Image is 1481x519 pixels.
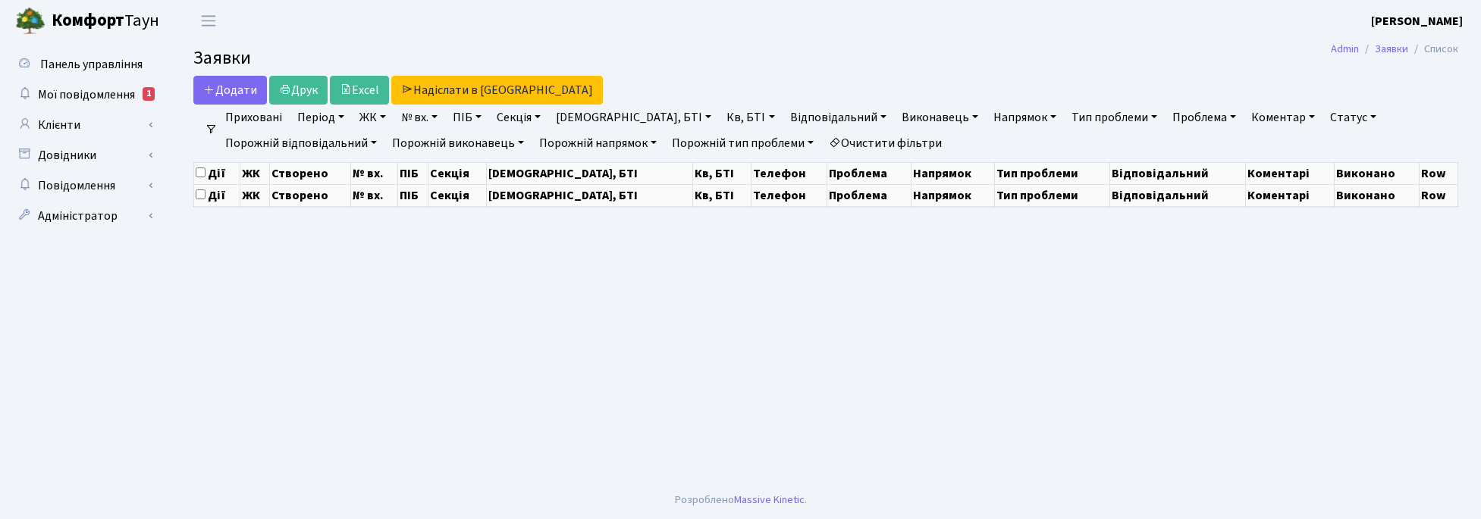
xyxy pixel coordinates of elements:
[194,184,240,206] th: Дії
[203,82,257,98] span: Додати
[911,184,994,206] th: Напрямок
[751,184,827,206] th: Телефон
[1065,105,1163,130] a: Тип проблеми
[40,56,143,73] span: Панель управління
[353,105,392,130] a: ЖК
[1331,41,1359,57] a: Admin
[1408,41,1458,58] li: Список
[240,162,269,184] th: ЖК
[8,110,159,140] a: Клієнти
[52,8,124,33] b: Комфорт
[386,130,530,156] a: Порожній виконавець
[8,80,159,110] a: Мої повідомлення1
[428,184,487,206] th: Секція
[1335,162,1420,184] th: Виконано
[533,130,663,156] a: Порожній напрямок
[1419,184,1457,206] th: Row
[487,184,693,206] th: [DEMOGRAPHIC_DATA], БТІ
[1245,105,1321,130] a: Коментар
[995,162,1110,184] th: Тип проблеми
[269,162,351,184] th: Створено
[193,45,251,71] span: Заявки
[1335,184,1420,206] th: Виконано
[15,6,45,36] img: logo.png
[1246,184,1335,206] th: Коментарі
[995,184,1110,206] th: Тип проблеми
[720,105,780,130] a: Кв, БТІ
[398,184,428,206] th: ПІБ
[1110,162,1246,184] th: Відповідальний
[8,201,159,231] a: Адміністратор
[193,76,267,105] a: Додати
[428,162,487,184] th: Секція
[269,76,328,105] a: Друк
[487,162,693,184] th: [DEMOGRAPHIC_DATA], БТІ
[550,105,717,130] a: [DEMOGRAPHIC_DATA], БТІ
[692,162,751,184] th: Кв, БТІ
[391,76,603,105] a: Надіслати в [GEOGRAPHIC_DATA]
[823,130,948,156] a: Очистити фільтри
[911,162,994,184] th: Напрямок
[1110,184,1246,206] th: Відповідальний
[1375,41,1408,57] a: Заявки
[351,184,398,206] th: № вх.
[896,105,984,130] a: Виконавець
[8,140,159,170] a: Довідники
[38,86,135,103] span: Мої повідомлення
[987,105,1062,130] a: Напрямок
[398,162,428,184] th: ПІБ
[52,8,159,34] span: Таун
[330,76,389,105] a: Excel
[1166,105,1242,130] a: Проблема
[291,105,350,130] a: Період
[751,162,827,184] th: Телефон
[194,162,240,184] th: Дії
[675,492,807,508] div: Розроблено .
[143,87,155,101] div: 1
[491,105,547,130] a: Секція
[351,162,398,184] th: № вх.
[784,105,893,130] a: Відповідальний
[1324,105,1382,130] a: Статус
[8,49,159,80] a: Панель управління
[240,184,269,206] th: ЖК
[219,105,288,130] a: Приховані
[190,8,227,33] button: Переключити навігацію
[1308,33,1481,65] nav: breadcrumb
[734,492,805,508] a: Massive Kinetic
[8,170,159,201] a: Повідомлення
[1246,162,1335,184] th: Коментарі
[1419,162,1457,184] th: Row
[827,162,911,184] th: Проблема
[827,184,911,206] th: Проблема
[269,184,351,206] th: Створено
[219,130,383,156] a: Порожній відповідальний
[666,130,820,156] a: Порожній тип проблеми
[692,184,751,206] th: Кв, БТІ
[1371,12,1463,30] a: [PERSON_NAME]
[395,105,444,130] a: № вх.
[447,105,488,130] a: ПІБ
[1371,13,1463,30] b: [PERSON_NAME]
